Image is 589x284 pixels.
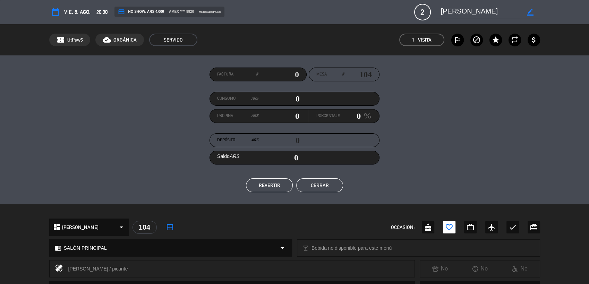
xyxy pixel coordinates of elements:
[117,223,126,231] i: arrow_drop_down
[511,36,519,44] i: repeat
[258,111,300,121] input: 0
[527,9,533,16] i: border_color
[445,223,453,231] i: favorite_border
[278,244,287,252] i: arrow_drop_down
[199,10,221,14] span: mercadopago
[64,8,91,16] span: vie. 8, ago.
[68,264,409,274] div: [PERSON_NAME] / picante
[453,36,462,44] i: outlined_flag
[166,223,174,231] i: border_all
[62,223,99,231] span: [PERSON_NAME]
[251,95,258,102] em: ARS
[391,223,415,231] span: OCCASION:
[530,36,538,44] i: attach_money
[530,223,538,231] i: card_giftcard
[217,152,240,160] label: Saldo
[217,95,258,102] label: Consumo
[217,137,258,144] label: Depósito
[118,8,125,15] i: credit_card
[246,178,293,192] button: REVERTIR
[492,36,500,44] i: star
[53,223,61,231] i: dashboard
[500,264,540,273] div: No
[342,71,344,78] em: #
[230,153,240,159] em: ARS
[509,223,517,231] i: check
[316,113,340,119] label: Porcentaje
[466,223,475,231] i: work_outline
[412,36,415,44] span: 1
[296,178,343,192] button: Cerrar
[113,36,137,44] span: ORGÁNICA
[316,71,327,78] span: Mesa
[51,8,60,16] i: calendar_today
[256,71,258,78] em: #
[420,264,460,273] div: No
[460,264,500,273] div: No
[424,223,432,231] i: cake
[149,34,197,46] span: SERVIDO
[344,69,372,80] input: number
[67,36,83,44] span: UtPsw5
[217,71,258,78] label: Factura
[414,4,431,20] span: 2
[103,36,111,44] i: cloud_done
[258,69,299,80] input: 0
[96,8,108,16] span: 20:30
[251,137,258,144] em: ARS
[49,6,62,18] button: calendar_today
[258,94,300,104] input: 0
[133,221,157,234] div: 104
[55,264,63,274] i: healing
[64,244,107,252] span: SALÓN PRINCIPAL
[251,113,258,119] em: ARS
[472,36,481,44] i: block
[57,36,65,44] span: confirmation_number
[361,109,372,123] em: %
[340,111,361,121] input: 0
[217,113,258,119] label: Propina
[302,245,309,251] i: local_bar
[55,245,61,251] i: chrome_reader_mode
[118,8,164,15] span: NO SHOW: ARS 4.000
[311,244,392,252] span: Bebida no disponible para este menú
[418,36,432,44] em: Visita
[487,223,496,231] i: airplanemode_active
